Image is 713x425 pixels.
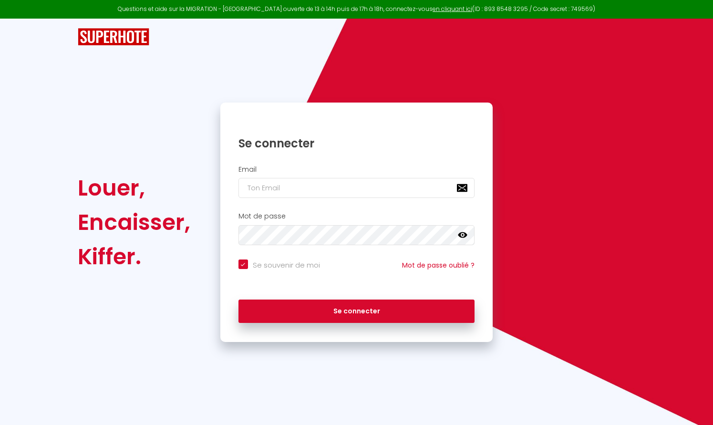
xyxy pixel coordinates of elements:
div: Louer, [78,171,190,205]
h2: Mot de passe [238,212,475,220]
img: SuperHote logo [78,28,149,46]
div: Encaisser, [78,205,190,239]
a: Mot de passe oublié ? [402,260,475,270]
h1: Se connecter [238,136,475,151]
a: en cliquant ici [433,5,472,13]
div: Kiffer. [78,239,190,274]
h2: Email [238,166,475,174]
input: Ton Email [238,178,475,198]
button: Se connecter [238,300,475,323]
